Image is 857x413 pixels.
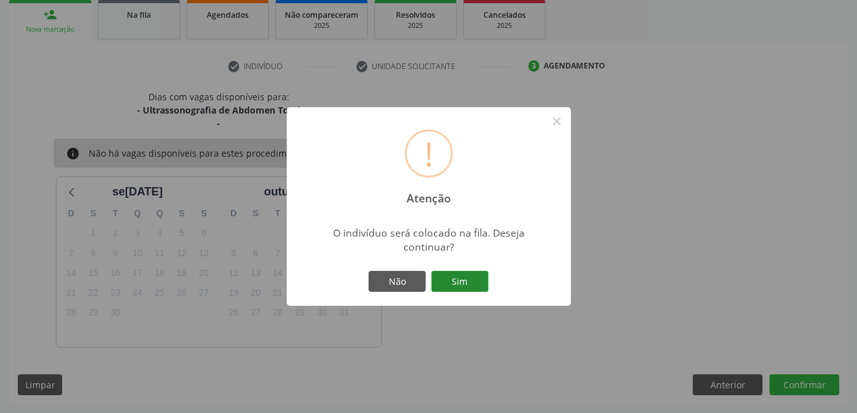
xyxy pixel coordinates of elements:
button: Close this dialog [546,110,568,132]
button: Não [369,271,426,292]
div: ! [424,131,433,176]
button: Sim [431,271,488,292]
div: O indivíduo será colocado na fila. Deseja continuar? [317,226,540,254]
h2: Atenção [395,183,462,205]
